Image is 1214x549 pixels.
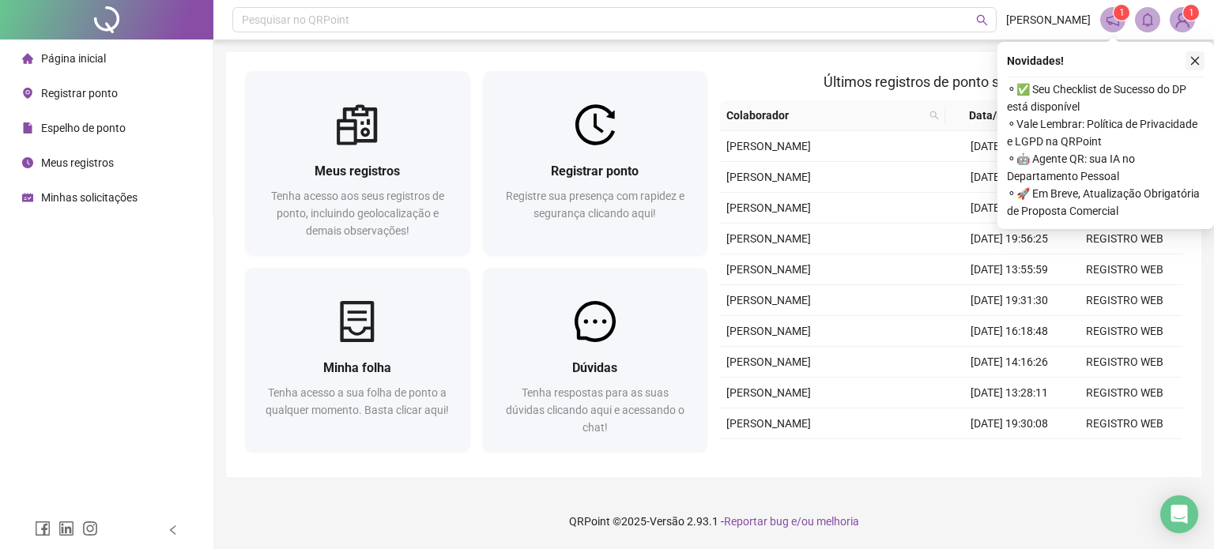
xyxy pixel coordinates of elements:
span: [PERSON_NAME] [726,386,811,399]
span: Dúvidas [572,360,617,375]
span: Colaborador [726,107,923,124]
footer: QRPoint © 2025 - 2.93.1 - [213,494,1214,549]
span: 1 [1189,7,1194,18]
span: ⚬ ✅ Seu Checklist de Sucesso do DP está disponível [1007,81,1205,115]
span: [PERSON_NAME] [726,232,811,245]
a: DúvidasTenha respostas para as suas dúvidas clicando aqui e acessando o chat! [483,268,708,452]
td: [DATE] 19:55:14 [952,162,1067,193]
sup: Atualize o seu contato no menu Meus Dados [1183,5,1199,21]
td: REGISTRO WEB [1067,347,1182,378]
a: Minha folhaTenha acesso a sua folha de ponto a qualquer momento. Basta clicar aqui! [245,268,470,452]
span: search [926,103,942,127]
td: REGISTRO WEB [1067,285,1182,316]
td: [DATE] 13:19:44 [952,131,1067,162]
td: [DATE] 13:28:11 [952,378,1067,408]
span: clock-circle [22,157,33,168]
span: [PERSON_NAME] [726,140,811,152]
td: [DATE] 16:18:48 [952,316,1067,347]
td: REGISTRO WEB [1067,316,1182,347]
span: Registrar ponto [41,87,118,100]
span: [PERSON_NAME] [726,355,811,368]
td: [DATE] 13:01:50 [952,439,1067,470]
th: Data/Hora [945,100,1058,131]
span: Minha folha [323,360,391,375]
span: file [22,122,33,133]
span: ⚬ Vale Lembrar: Política de Privacidade e LGPD na QRPoint [1007,115,1205,150]
span: Tenha acesso aos seus registros de ponto, incluindo geolocalização e demais observações! [271,190,444,237]
span: environment [22,88,33,99]
td: [DATE] 13:55:59 [952,254,1067,285]
div: Open Intercom Messenger [1160,495,1198,533]
span: Tenha respostas para as suas dúvidas clicando aqui e acessando o chat! [506,386,684,434]
span: Reportar bug e/ou melhoria [724,515,859,528]
span: bell [1140,13,1155,27]
span: search [976,14,988,26]
span: 1 [1119,7,1125,18]
td: REGISTRO WEB [1067,408,1182,439]
span: Versão [650,515,684,528]
span: [PERSON_NAME] [726,263,811,276]
span: left [168,525,179,536]
a: Meus registrosTenha acesso aos seus registros de ponto, incluindo geolocalização e demais observa... [245,71,470,255]
span: Últimos registros de ponto sincronizados [824,73,1079,90]
span: instagram [82,521,98,536]
span: Espelho de ponto [41,122,126,134]
span: Novidades ! [1007,52,1064,70]
span: linkedin [58,521,74,536]
td: [DATE] 19:31:30 [952,285,1067,316]
span: facebook [35,521,51,536]
span: [PERSON_NAME] [726,325,811,337]
span: ⚬ 🤖 Agente QR: sua IA no Departamento Pessoal [1007,150,1205,185]
span: Página inicial [41,52,106,65]
span: [PERSON_NAME] [726,417,811,430]
span: home [22,53,33,64]
td: [DATE] 19:30:08 [952,408,1067,439]
span: [PERSON_NAME] [726,294,811,306]
td: REGISTRO WEB [1067,439,1182,470]
span: notification [1106,13,1120,27]
span: [PERSON_NAME] [726,201,811,214]
td: REGISTRO WEB [1067,378,1182,408]
span: [PERSON_NAME] [1006,11,1091,28]
td: REGISTRO WEB [1067,254,1182,285]
span: Meus registros [315,164,400,179]
span: [PERSON_NAME] [726,171,811,183]
td: [DATE] 13:53:08 [952,193,1067,224]
span: search [929,111,939,120]
span: ⚬ 🚀 Em Breve, Atualização Obrigatória de Proposta Comercial [1007,185,1205,220]
span: Minhas solicitações [41,191,138,204]
span: schedule [22,192,33,203]
a: Registrar pontoRegistre sua presença com rapidez e segurança clicando aqui! [483,71,708,255]
span: Registre sua presença com rapidez e segurança clicando aqui! [506,190,684,220]
td: [DATE] 14:16:26 [952,347,1067,378]
td: [DATE] 19:56:25 [952,224,1067,254]
sup: 1 [1114,5,1129,21]
img: 90465 [1171,8,1194,32]
span: Data/Hora [952,107,1039,124]
span: Meus registros [41,156,114,169]
span: Registrar ponto [551,164,639,179]
td: REGISTRO WEB [1067,224,1182,254]
span: Tenha acesso a sua folha de ponto a qualquer momento. Basta clicar aqui! [266,386,449,416]
span: close [1189,55,1201,66]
